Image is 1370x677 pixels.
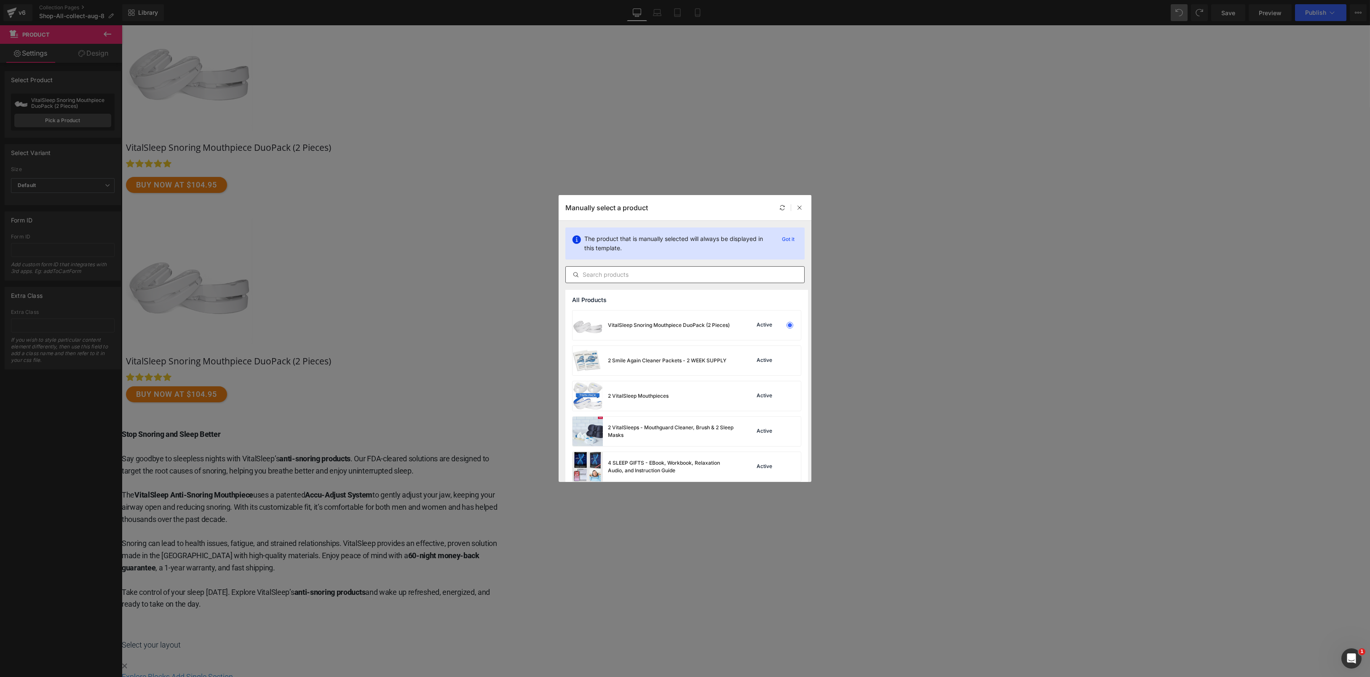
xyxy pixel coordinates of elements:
img: product-img [573,381,603,411]
span: BUY NOW AT $104.95 [14,156,95,163]
strong: anti-snoring products [158,429,229,438]
img: product-img [573,452,603,482]
input: Search products [566,270,804,280]
p: Got it [779,234,798,244]
div: Active [755,463,774,470]
p: Manually select a product [565,203,648,212]
img: product-img [573,417,603,446]
strong: Accu-Adjust System [183,465,251,474]
strong: VitalSleep Anti-Snoring Mouthpiece [13,465,131,474]
img: VitalSleep Snoring Mouthpiece DuoPack (2 Pieces) [4,193,131,319]
a: BUY NOW AT $104.95 [4,361,105,377]
a: Add Single Section [50,647,111,656]
div: 2 VitalSleep Mouthpieces [608,392,669,400]
img: product-img [573,310,603,340]
div: 4 SLEEP GIFTS - EBook, Workbook, Relaxation Audio, and Instruction Guide [608,459,734,474]
span: BUY NOW AT $104.95 [14,365,95,373]
div: VitalSleep Snoring Mouthpiece DuoPack (2 Pieces) [608,321,730,329]
strong: anti-snoring products [173,562,244,571]
p: The product that is manually selected will always be displayed in this template. [584,234,772,253]
div: Active [755,393,774,399]
a: VitalSleep Snoring Mouthpiece DuoPack (2 Pieces) [4,117,209,128]
div: Active [755,428,774,435]
div: Active [755,357,774,364]
a: VitalSleep Snoring Mouthpiece DuoPack (2 Pieces) [4,330,209,342]
span: 1 [1359,648,1365,655]
a: BUY NOW AT $104.95 [4,152,105,168]
iframe: Intercom live chat [1341,648,1362,669]
div: 2 Smile Again Cleaner Packets - 2 WEEK SUPPLY [608,357,726,364]
div: All Products [565,290,808,310]
div: Active [755,322,774,329]
img: product-img [573,346,603,375]
div: 2 VitalSleeps - Mouthguard Cleaner, Brush & 2 Sleep Masks [608,424,734,439]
